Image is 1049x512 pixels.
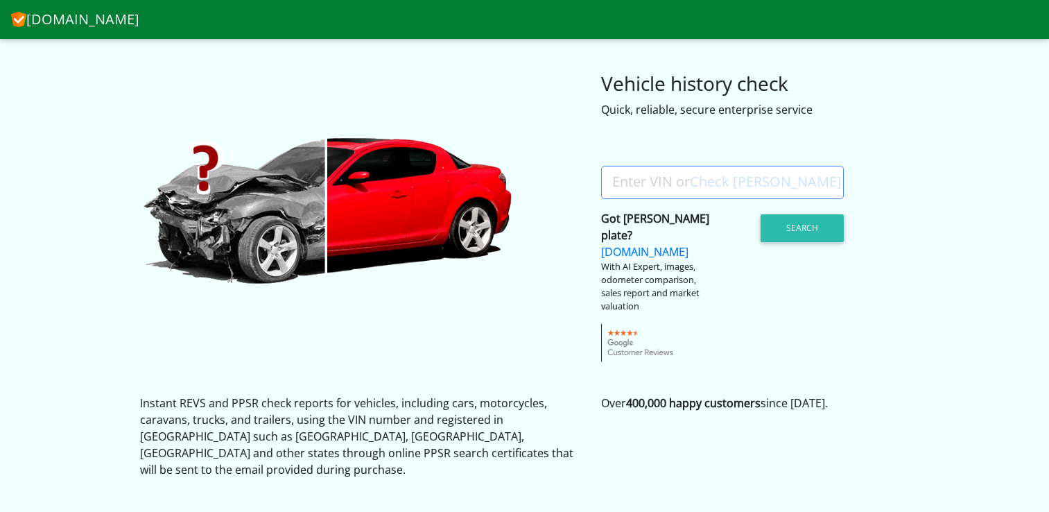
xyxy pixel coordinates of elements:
p: Instant REVS and PPSR check reports for vehicles, including cars, motorcycles, caravans, trucks, ... [140,395,580,478]
a: Check [PERSON_NAME] [690,172,842,191]
img: CheckVIN.com.au logo [11,9,26,27]
a: [DOMAIN_NAME] [11,6,139,33]
p: Over since [DATE]. [601,395,910,411]
label: Enter VIN or [601,166,853,199]
a: [DOMAIN_NAME] [601,244,688,259]
h3: Vehicle history check [601,72,910,96]
strong: 400,000 happy customers [626,395,761,411]
img: gcr-badge-transparent.png.pagespeed.ce.05XcFOhvEz.png [601,324,681,361]
button: Search [761,214,844,242]
div: With AI Expert, images, odometer comparison, sales report and market valuation [601,260,712,314]
img: CheckVIN [140,135,514,287]
div: Quick, reliable, secure enterprise service [601,101,910,118]
strong: Got [PERSON_NAME] plate? [601,211,709,243]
